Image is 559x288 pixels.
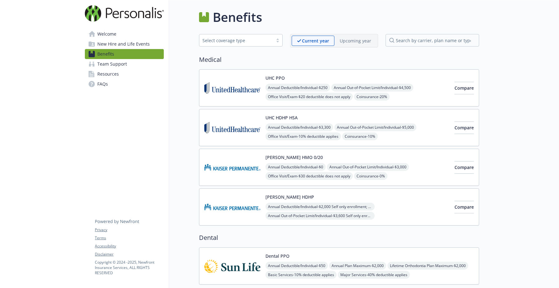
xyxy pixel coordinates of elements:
[386,34,479,47] input: search by carrier, plan name or type
[97,39,150,49] span: New Hire and Life Events
[265,212,375,220] span: Annual Out-of-Pocket Limit/Individual - $3,600 Self only enrollment; $3,600 for any one member wi...
[85,29,164,39] a: Welcome
[454,85,474,91] span: Compare
[354,172,387,180] span: Coinsurance - 0%
[265,194,314,200] button: [PERSON_NAME] HDHP
[95,235,163,241] a: Terms
[95,251,163,257] a: Disclaimer
[85,39,164,49] a: New Hire and Life Events
[204,253,260,279] img: Sun Life Financial carrier logo
[329,262,386,270] span: Annual Plan Maximum - $2,000
[199,233,479,242] h2: Dental
[265,75,285,81] button: UHC PPO
[265,84,330,92] span: Annual Deductible/Individual - $250
[95,260,163,276] p: Copyright © 2024 - 2025 , Newfront Insurance Services, ALL RIGHTS RESERVED
[302,37,329,44] p: Current year
[85,69,164,79] a: Resources
[97,29,116,39] span: Welcome
[204,154,260,181] img: Kaiser Permanente Insurance Company carrier logo
[265,154,323,161] button: [PERSON_NAME] HMO 0/20
[95,243,163,249] a: Accessibility
[97,79,108,89] span: FAQs
[265,253,289,259] button: Dental PPO
[340,37,371,44] p: Upcoming year
[204,75,260,101] img: United Healthcare Insurance Company carrier logo
[204,194,260,220] img: Kaiser Permanente Insurance Company carrier logo
[387,262,468,270] span: Lifetime Orthodontia Plan Maximum - $2,000
[454,161,474,174] button: Compare
[265,172,353,180] span: Office Visit/Exam - $30 deductible does not apply
[331,84,413,92] span: Annual Out-of-Pocket Limit/Individual - $4,500
[454,82,474,94] button: Compare
[95,227,163,233] a: Privacy
[97,59,127,69] span: Team Support
[327,163,409,171] span: Annual Out-of-Pocket Limit/Individual - $3,000
[265,93,353,101] span: Office Visit/Exam - $20 deductible does not apply
[265,163,326,171] span: Annual Deductible/Individual - $0
[454,204,474,210] span: Compare
[265,271,337,279] span: Basic Services - 10% deductible applies
[265,123,333,131] span: Annual Deductible/Individual - $3,300
[85,79,164,89] a: FAQs
[454,122,474,134] button: Compare
[97,49,114,59] span: Benefits
[338,271,410,279] span: Major Services - 40% deductible applies
[204,114,260,141] img: United Healthcare Insurance Company carrier logo
[454,201,474,213] button: Compare
[454,125,474,131] span: Compare
[265,114,298,121] button: UHC HDHP HSA
[265,203,375,211] span: Annual Deductible/Individual - $2,000 Self only enrollment; $3,300 for any one member within a fa...
[342,132,378,140] span: Coinsurance - 10%
[454,164,474,170] span: Compare
[265,262,328,270] span: Annual Deductible/Individual - $50
[334,123,416,131] span: Annual Out-of-Pocket Limit/Individual - $5,000
[85,59,164,69] a: Team Support
[97,69,119,79] span: Resources
[199,55,479,64] h2: Medical
[354,93,390,101] span: Coinsurance - 20%
[85,49,164,59] a: Benefits
[265,132,341,140] span: Office Visit/Exam - 10% deductible applies
[213,8,262,27] h1: Benefits
[202,37,270,44] div: Select coverage type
